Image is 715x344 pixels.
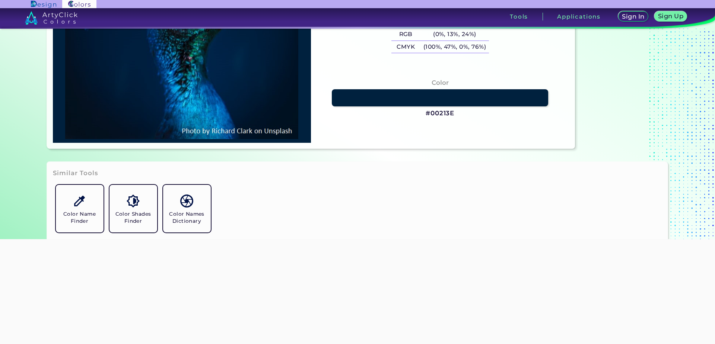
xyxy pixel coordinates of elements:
h5: CMYK [391,41,420,53]
img: logo_artyclick_colors_white.svg [25,11,77,25]
img: icon_color_name_finder.svg [73,194,86,208]
a: Sign Up [656,12,685,21]
h5: Color Names Dictionary [166,210,208,225]
a: Color Names Dictionary [160,182,214,235]
h5: RGB [391,28,420,41]
h3: #00213E [426,109,454,118]
h5: (0%, 13%, 24%) [420,28,489,41]
img: icon_color_names_dictionary.svg [180,194,193,208]
h5: Color Name Finder [59,210,101,225]
img: ArtyClick Design logo [31,1,56,8]
a: Color Shades Finder [107,182,160,235]
h3: Applications [557,14,601,19]
h3: Similar Tools [53,169,98,178]
h5: Color Shades Finder [112,210,154,225]
h5: Sign In [623,14,643,19]
h5: Sign Up [659,13,682,19]
h4: Color [432,77,449,88]
h3: Tools [510,14,528,19]
img: icon_color_shades.svg [127,194,140,208]
a: Color Name Finder [53,182,107,235]
h5: (100%, 47%, 0%, 76%) [420,41,489,53]
a: Sign In [620,12,647,21]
